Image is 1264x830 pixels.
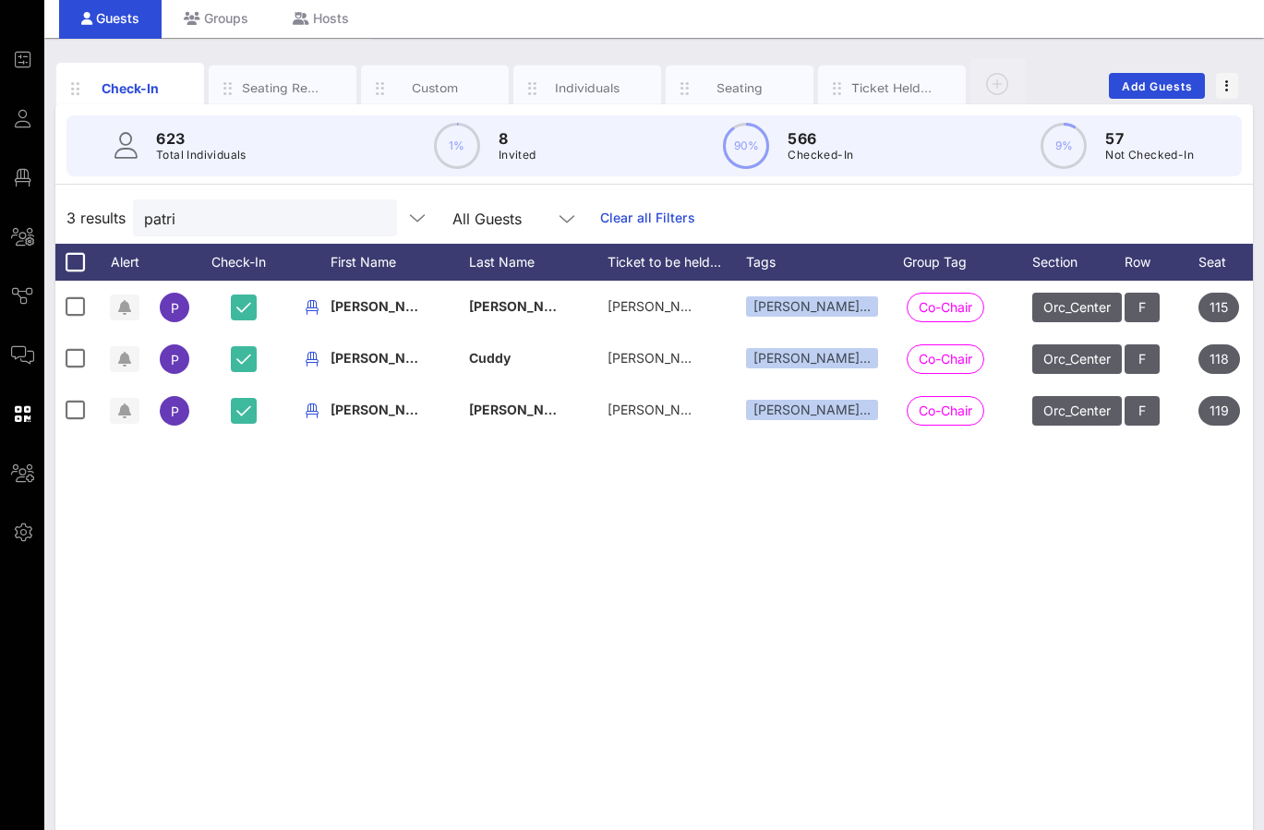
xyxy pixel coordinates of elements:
div: [PERSON_NAME]… [746,348,878,368]
span: Cuddy [469,350,511,366]
span: P [171,403,179,419]
div: Individuals [547,79,629,97]
div: [PERSON_NAME]… [746,400,878,420]
div: Alert [102,244,148,281]
div: Tags [746,244,903,281]
div: All Guests [452,211,522,227]
div: Custom [394,79,476,97]
span: Orc_Center [1043,396,1111,426]
div: [PERSON_NAME]… [746,296,878,317]
span: P [171,352,179,367]
span: [PERSON_NAME] [608,298,714,314]
div: Check-In [90,78,172,98]
p: 57 [1105,127,1194,150]
span: [PERSON_NAME] [331,402,439,417]
span: [PERSON_NAME] [608,402,714,417]
span: F [1138,293,1146,322]
span: 3 results [66,207,126,229]
span: 118 [1210,344,1229,374]
div: Check-In [201,244,294,281]
div: Seating [699,79,781,97]
span: [PERSON_NAME] [469,298,578,314]
span: Co-Chair [919,397,972,425]
div: First Name [331,244,469,281]
p: 566 [788,127,853,150]
div: All Guests [441,199,589,236]
p: 623 [156,127,247,150]
span: Co-Chair [919,294,972,321]
div: Seating Requests [242,79,324,97]
span: P [171,300,179,316]
span: 119 [1210,396,1229,426]
span: Add Guests [1121,79,1194,93]
a: Clear all Filters [600,208,695,228]
span: Co-Chair [919,345,972,373]
span: Orc_Center [1043,293,1111,322]
p: 8 [499,127,536,150]
span: [PERSON_NAME] [608,350,714,366]
span: Orc_Center [1043,344,1111,374]
div: Group Tag [903,244,1032,281]
p: Invited [499,146,536,164]
span: [PERSON_NAME] [469,402,578,417]
p: Not Checked-In [1105,146,1194,164]
span: [PERSON_NAME] [331,350,439,366]
div: Section [1032,244,1125,281]
div: Ticket Held Under [851,79,933,97]
div: Last Name [469,244,608,281]
span: [PERSON_NAME] [331,298,439,314]
div: Row [1125,244,1198,281]
span: 115 [1210,293,1228,322]
span: F [1138,344,1146,374]
button: Add Guests [1109,73,1205,99]
span: F [1138,396,1146,426]
p: Checked-In [788,146,853,164]
p: Total Individuals [156,146,247,164]
div: Ticket to be held… [608,244,746,281]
